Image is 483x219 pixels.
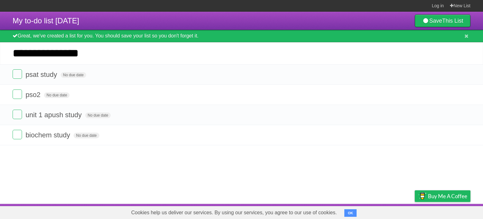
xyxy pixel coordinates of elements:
label: Done [13,69,22,79]
span: No due date [74,133,99,138]
label: Done [13,89,22,99]
a: Terms [385,205,399,217]
b: This List [442,18,463,24]
span: My to-do list [DATE] [13,16,79,25]
img: Buy me a coffee [418,191,426,201]
a: Privacy [407,205,423,217]
span: psat study [25,71,58,78]
span: unit 1 apush study [25,111,83,119]
a: Developers [352,205,377,217]
label: Done [13,130,22,139]
span: No due date [44,92,69,98]
a: Buy me a coffee [415,190,470,202]
label: Done [13,110,22,119]
span: Cookies help us deliver our services. By using our services, you agree to our use of cookies. [125,206,343,219]
span: pso2 [25,91,42,99]
span: Buy me a coffee [428,191,467,202]
a: SaveThis List [415,14,470,27]
span: No due date [85,112,111,118]
a: About [331,205,344,217]
span: biochem study [25,131,72,139]
a: Suggest a feature [431,205,470,217]
span: No due date [61,72,86,78]
button: OK [344,209,357,217]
